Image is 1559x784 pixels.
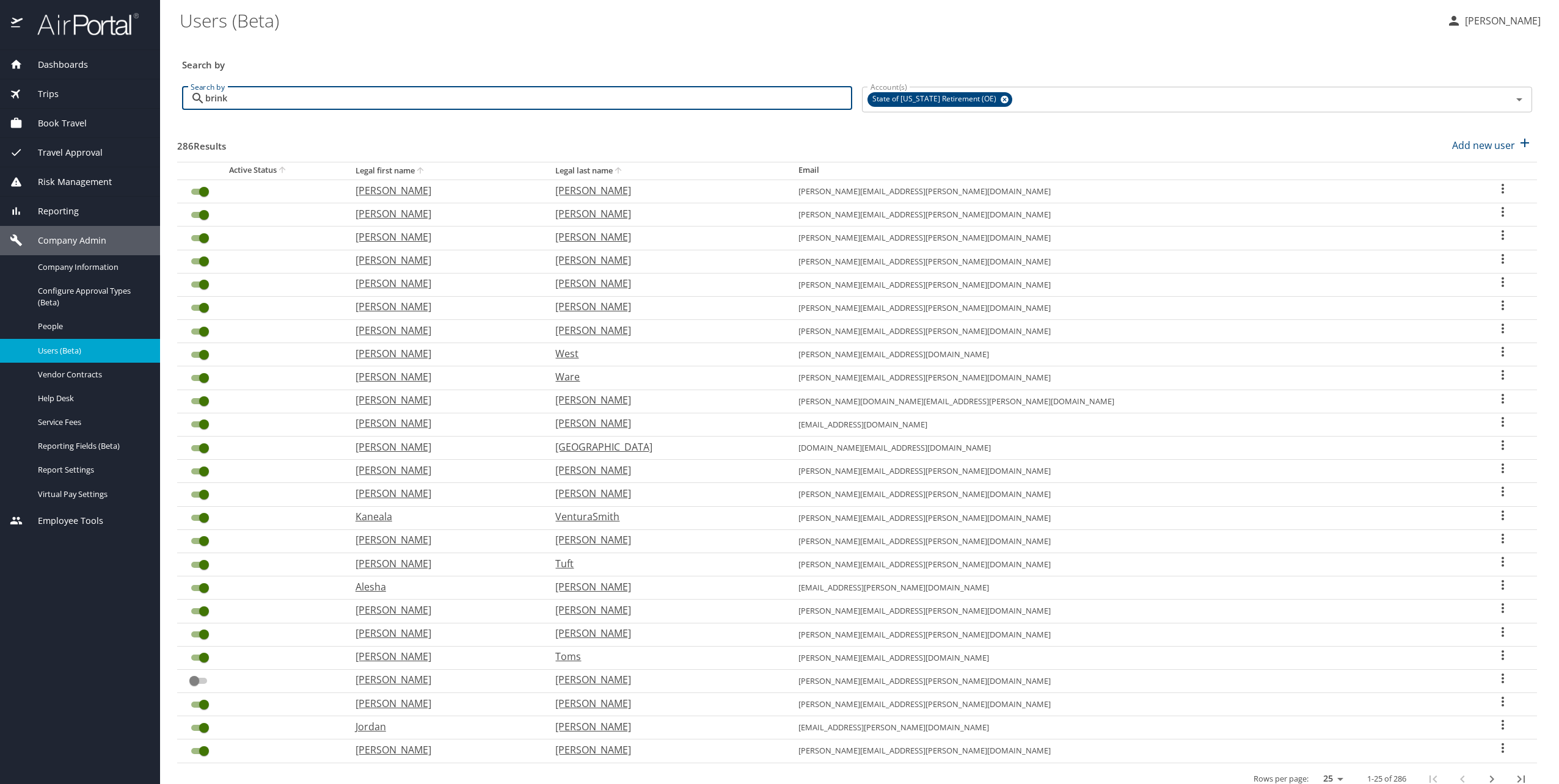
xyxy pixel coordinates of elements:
td: [PERSON_NAME][EMAIL_ADDRESS][PERSON_NAME][DOMAIN_NAME] [789,669,1469,692]
p: [PERSON_NAME] [356,323,531,338]
p: [PERSON_NAME] [356,649,531,664]
td: [PERSON_NAME][DOMAIN_NAME][EMAIL_ADDRESS][PERSON_NAME][DOMAIN_NAME] [789,390,1469,413]
p: [PERSON_NAME] [356,276,531,291]
p: [PERSON_NAME] [356,626,531,641]
td: [PERSON_NAME][EMAIL_ADDRESS][PERSON_NAME][DOMAIN_NAME] [789,506,1469,529]
span: State of [US_STATE] Retirement (OE) [867,93,1004,106]
p: [PERSON_NAME] [555,486,774,501]
p: Ware [555,369,774,384]
p: [PERSON_NAME] [555,276,774,291]
p: [PERSON_NAME] [356,206,531,221]
p: [PERSON_NAME] [555,719,774,734]
p: [PERSON_NAME] [356,603,531,617]
span: Help Desk [38,393,145,404]
button: sort [415,165,427,177]
p: [PERSON_NAME] [555,206,774,221]
span: Travel Approval [23,146,103,159]
p: [PERSON_NAME] [555,626,774,641]
div: State of [US_STATE] Retirement (OE) [867,92,1012,107]
p: VenturaSmith [555,509,774,524]
td: [EMAIL_ADDRESS][PERSON_NAME][DOMAIN_NAME] [789,576,1469,600]
p: [PERSON_NAME] [356,742,531,757]
p: 1-25 of 286 [1367,775,1406,783]
th: Email [789,162,1469,180]
td: [PERSON_NAME][EMAIL_ADDRESS][PERSON_NAME][DOMAIN_NAME] [789,529,1469,553]
p: Alesha [356,579,531,594]
p: [PERSON_NAME] [555,393,774,407]
p: [PERSON_NAME] [1461,13,1541,28]
span: Report Settings [38,464,145,476]
p: [PERSON_NAME] [555,323,774,338]
th: Active Status [177,162,346,180]
p: [GEOGRAPHIC_DATA] [555,440,774,454]
td: [PERSON_NAME][EMAIL_ADDRESS][PERSON_NAME][DOMAIN_NAME] [789,623,1469,646]
p: [PERSON_NAME] [555,672,774,687]
th: Legal first name [346,162,546,180]
td: [PERSON_NAME][EMAIL_ADDRESS][PERSON_NAME][DOMAIN_NAME] [789,203,1469,227]
p: [PERSON_NAME] [356,369,531,384]
span: Book Travel [23,117,87,130]
span: Configure Approval Types (Beta) [38,285,145,308]
p: [PERSON_NAME] [356,696,531,711]
input: Search by name or email [205,87,852,110]
p: Kaneala [356,509,531,524]
p: [PERSON_NAME] [555,230,774,244]
td: [DOMAIN_NAME][EMAIL_ADDRESS][DOMAIN_NAME] [789,437,1469,460]
p: [PERSON_NAME] [555,416,774,430]
td: [PERSON_NAME][EMAIL_ADDRESS][PERSON_NAME][DOMAIN_NAME] [789,460,1469,483]
p: [PERSON_NAME] [555,183,774,198]
p: [PERSON_NAME] [356,393,531,407]
p: [PERSON_NAME] [555,253,774,267]
p: [PERSON_NAME] [356,532,531,547]
td: [PERSON_NAME][EMAIL_ADDRESS][PERSON_NAME][DOMAIN_NAME] [789,553,1469,576]
p: Jordan [356,719,531,734]
p: [PERSON_NAME] [555,579,774,594]
p: [PERSON_NAME] [356,440,531,454]
h1: Users (Beta) [180,1,1437,39]
td: [PERSON_NAME][EMAIL_ADDRESS][DOMAIN_NAME] [789,646,1469,669]
p: [PERSON_NAME] [555,463,774,477]
p: [PERSON_NAME] [356,486,531,501]
td: [PERSON_NAME][EMAIL_ADDRESS][PERSON_NAME][DOMAIN_NAME] [789,600,1469,623]
h3: 286 Results [177,132,226,153]
span: Trips [23,87,59,101]
p: [PERSON_NAME] [356,463,531,477]
p: [PERSON_NAME] [356,253,531,267]
p: [PERSON_NAME] [356,299,531,314]
span: Users (Beta) [38,345,145,357]
span: Employee Tools [23,514,103,528]
span: Service Fees [38,416,145,428]
img: airportal-logo.png [24,12,139,36]
span: People [38,321,145,332]
td: [PERSON_NAME][EMAIL_ADDRESS][PERSON_NAME][DOMAIN_NAME] [789,366,1469,390]
td: [PERSON_NAME][EMAIL_ADDRESS][PERSON_NAME][DOMAIN_NAME] [789,739,1469,763]
span: Risk Management [23,175,112,189]
p: [PERSON_NAME] [555,742,774,757]
button: [PERSON_NAME] [1442,10,1546,32]
p: [PERSON_NAME] [555,696,774,711]
td: [PERSON_NAME][EMAIL_ADDRESS][PERSON_NAME][DOMAIN_NAME] [789,693,1469,716]
td: [EMAIL_ADDRESS][DOMAIN_NAME] [789,413,1469,436]
p: [PERSON_NAME] [356,672,531,687]
td: [PERSON_NAME][EMAIL_ADDRESS][PERSON_NAME][DOMAIN_NAME] [789,320,1469,343]
p: Rows per page: [1254,775,1309,783]
span: Company Information [38,261,145,273]
p: Tuft [555,556,774,571]
span: Company Admin [23,234,106,247]
button: Open [1511,91,1528,108]
button: sort [613,165,625,177]
p: [PERSON_NAME] [356,230,531,244]
th: Legal last name [546,162,789,180]
span: Vendor Contracts [38,369,145,380]
p: [PERSON_NAME] [555,532,774,547]
p: West [555,346,774,361]
td: [PERSON_NAME][EMAIL_ADDRESS][PERSON_NAME][DOMAIN_NAME] [789,483,1469,506]
p: [PERSON_NAME] [356,556,531,571]
td: [PERSON_NAME][EMAIL_ADDRESS][DOMAIN_NAME] [789,343,1469,366]
h3: Search by [182,51,1532,72]
img: icon-airportal.png [11,12,24,36]
td: [PERSON_NAME][EMAIL_ADDRESS][PERSON_NAME][DOMAIN_NAME] [789,227,1469,250]
p: [PERSON_NAME] [356,416,531,430]
p: [PERSON_NAME] [555,603,774,617]
span: Reporting [23,205,79,218]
